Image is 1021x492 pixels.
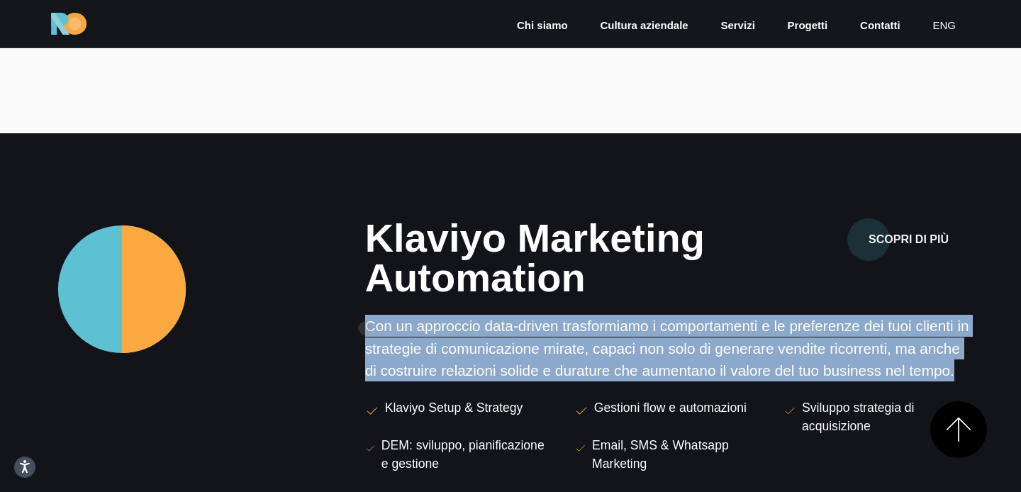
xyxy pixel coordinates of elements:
p: Sviluppo strategia di acquisizione [802,398,970,436]
a: Progetti [786,18,830,34]
p: Gestioni flow e automazioni [594,398,747,418]
a: Scopri di più [847,230,970,246]
button: Scopri di più [847,218,970,261]
img: Ride On Agency [51,13,87,35]
p: Email, SMS & Whatsapp Marketing [592,436,761,474]
a: Chi siamo [515,18,569,34]
a: eng [931,18,957,34]
p: Klaviyo Setup & Strategy [385,398,523,418]
a: Servizi [719,18,756,34]
a: Cultura aziendale [598,18,689,34]
a: Contatti [859,18,902,34]
h2: Klaviyo Marketing Automation [365,218,761,298]
p: Con un approccio data-driven trasformiamo i comportamenti e le preferenze dei tuoi clienti in str... [365,315,970,381]
p: DEM: sviluppo, pianificazione e gestione [381,436,552,474]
